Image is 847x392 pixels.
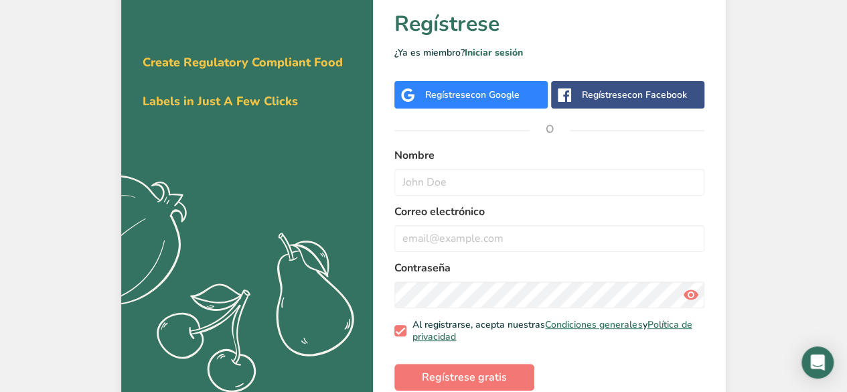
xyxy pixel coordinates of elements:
[465,46,523,59] a: Iniciar sesión
[530,109,570,149] span: O
[412,318,692,343] a: Política de privacidad
[406,319,700,342] span: Al registrarse, acepta nuestras y
[143,54,343,109] span: Create Regulatory Compliant Food Labels in Just A Few Clicks
[545,318,642,331] a: Condiciones generales
[394,204,704,220] label: Correo electrónico
[471,88,520,101] span: con Google
[425,88,520,102] div: Regístrese
[394,260,704,276] label: Contraseña
[582,88,687,102] div: Regístrese
[394,364,534,391] button: Regístrese gratis
[394,225,704,252] input: email@example.com
[394,147,704,164] label: Nombre
[394,169,704,196] input: John Doe
[801,346,834,379] div: Open Intercom Messenger
[394,8,704,40] h1: Regístrese
[394,46,704,60] p: ¿Ya es miembro?
[627,88,687,101] span: con Facebook
[422,369,507,385] span: Regístrese gratis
